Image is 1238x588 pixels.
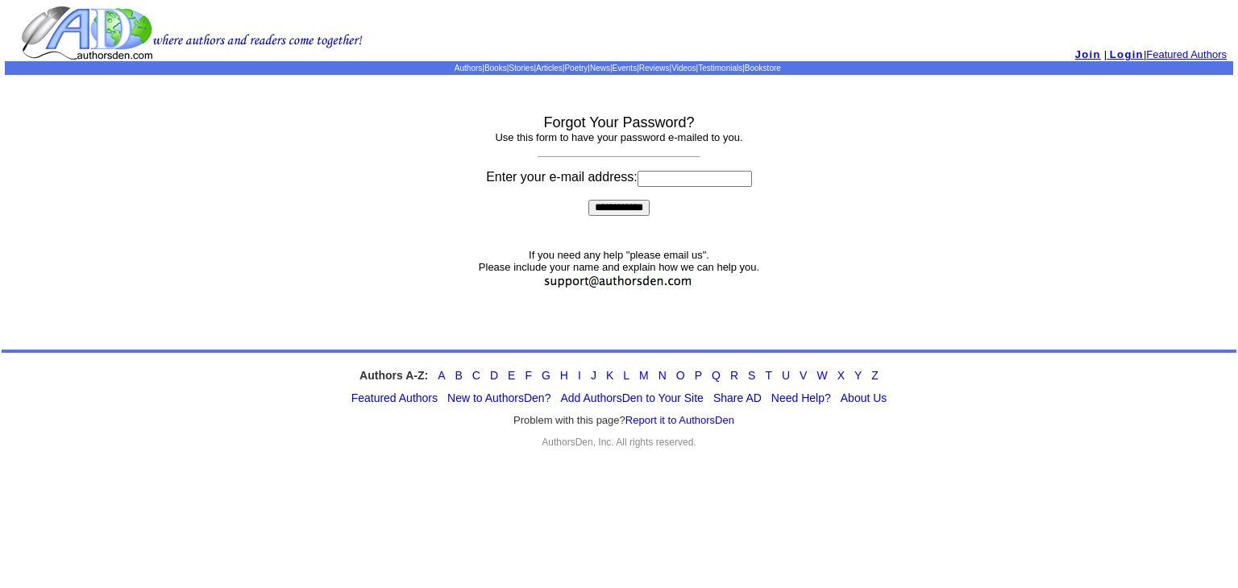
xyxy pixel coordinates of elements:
a: R [730,369,738,382]
font: | | [1104,48,1227,60]
a: Share AD [713,391,762,404]
a: T [765,369,772,382]
a: Stories [509,64,534,72]
a: Reviews [639,64,670,72]
a: H [560,369,568,382]
a: E [508,369,515,382]
a: Report it to AuthorsDen [625,414,734,426]
a: U [782,369,790,382]
a: About Us [841,391,887,404]
span: Login [1110,48,1144,60]
font: Problem with this page? [513,414,734,427]
a: Authors [455,64,482,72]
a: Events [613,64,638,72]
a: B [455,369,462,382]
a: Articles [536,64,563,72]
a: Featured Authors [351,391,438,404]
a: C [472,369,480,382]
a: Y [854,369,862,382]
a: Z [871,369,879,382]
a: Poetry [564,64,588,72]
a: J [591,369,596,382]
a: P [695,369,702,382]
a: Videos [671,64,696,72]
font: Enter your e-mail address: [486,170,752,184]
a: V [800,369,807,382]
a: L [623,369,629,382]
img: logo.gif [21,5,363,61]
strong: Authors A-Z: [359,369,428,382]
a: A [438,369,445,382]
a: Add AuthorsDen to Your Site [560,391,703,404]
a: O [676,369,685,382]
a: K [606,369,613,382]
a: I [578,369,581,382]
a: New to AuthorsDen? [447,391,550,404]
font: Forgot Your Password? [543,114,694,130]
a: Bookstore [745,64,781,72]
a: News [590,64,610,72]
a: S [748,369,755,382]
a: Q [712,369,721,382]
a: N [658,369,667,382]
a: M [639,369,649,382]
a: W [816,369,827,382]
a: Testimonials [698,64,742,72]
img: support.jpg [539,273,699,290]
a: Books [484,64,507,72]
a: F [525,369,532,382]
font: If you need any help "please email us". Please include your name and explain how we can help you. [479,249,759,292]
p: | | | | | | | | | | [5,64,1233,72]
a: G [542,369,550,382]
a: Need Help? [771,391,831,404]
a: Featured Authors [1146,48,1227,60]
div: AuthorsDen, Inc. All rights reserved. [2,437,1236,448]
a: X [837,369,845,382]
a: Join [1075,48,1101,60]
a: D [490,369,498,382]
a: Login [1107,48,1144,60]
font: Use this form to have your password e-mailed to you. [495,131,742,143]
